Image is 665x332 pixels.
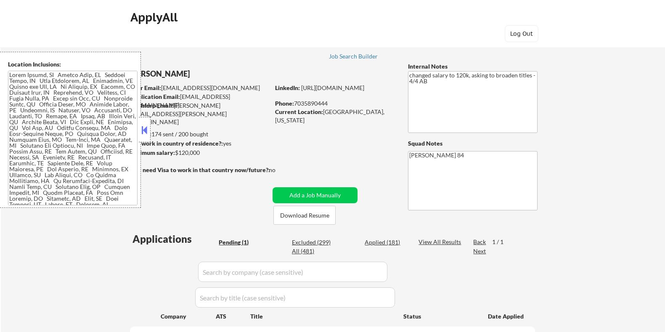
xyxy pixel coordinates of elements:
[219,238,261,247] div: Pending (1)
[273,187,358,203] button: Add a Job Manually
[130,139,267,148] div: yes
[130,140,223,147] strong: Can work in country of residence?:
[273,206,336,225] button: Download Resume
[130,102,174,109] strong: Mailslurp Email:
[161,312,216,321] div: Company
[130,149,270,157] div: $120,000
[130,93,180,100] strong: Application Email:
[492,238,511,246] div: 1 / 1
[195,287,395,308] input: Search by title (case sensitive)
[292,238,334,247] div: Excluded (299)
[292,247,334,255] div: All (481)
[269,166,293,174] div: no
[301,84,364,91] a: [URL][DOMAIN_NAME]
[275,99,394,108] div: 7035890444
[130,10,180,24] div: ApplyAll
[505,25,538,42] button: Log Out
[419,238,464,246] div: View All Results
[275,108,394,124] div: [GEOGRAPHIC_DATA], [US_STATE]
[8,60,138,69] div: Location Inclusions:
[275,84,300,91] strong: LinkedIn:
[473,238,487,246] div: Back
[275,100,294,107] strong: Phone:
[132,234,216,244] div: Applications
[408,62,538,71] div: Internal Notes
[130,101,270,126] div: [PERSON_NAME][EMAIL_ADDRESS][PERSON_NAME][DOMAIN_NAME]
[130,130,270,138] div: 174 sent / 200 bought
[250,312,395,321] div: Title
[216,312,250,321] div: ATS
[130,84,270,92] div: [EMAIL_ADDRESS][DOMAIN_NAME]
[130,166,270,173] strong: Will need Visa to work in that country now/future?:
[488,312,525,321] div: Date Applied
[198,262,387,282] input: Search by company (case sensitive)
[365,238,407,247] div: Applied (181)
[329,53,378,61] a: Job Search Builder
[130,93,270,109] div: [EMAIL_ADDRESS][DOMAIN_NAME]
[408,139,538,148] div: Squad Notes
[473,247,487,255] div: Next
[130,149,175,156] strong: Minimum salary:
[275,108,323,115] strong: Current Location:
[403,308,476,324] div: Status
[130,69,303,79] div: [PERSON_NAME]
[329,53,378,59] div: Job Search Builder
